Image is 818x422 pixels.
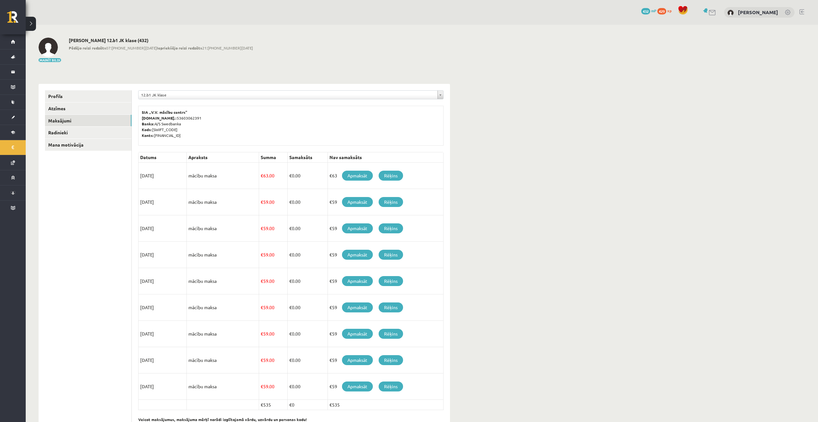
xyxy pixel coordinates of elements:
span: € [289,225,292,231]
td: 59.00 [259,215,288,242]
a: 432 mP [641,8,656,13]
span: € [289,331,292,337]
td: 59.00 [259,321,288,347]
td: [DATE] [139,215,187,242]
td: 0.00 [287,373,328,400]
span: € [261,225,263,231]
td: [DATE] [139,347,187,373]
span: € [261,383,263,389]
td: €63 [328,163,443,189]
a: Rēķins [379,171,403,181]
td: [DATE] [139,321,187,347]
a: Apmaksāt [342,250,373,260]
span: € [261,331,263,337]
b: Kods: [142,127,152,132]
span: 07:[PHONE_NUMBER][DATE] 21:[PHONE_NUMBER][DATE] [69,45,253,51]
span: € [261,304,263,310]
a: Apmaksāt [342,302,373,312]
td: [DATE] [139,189,187,215]
a: Apmaksāt [342,382,373,391]
a: Radinieki [45,127,131,139]
td: 0.00 [287,347,328,373]
td: €59 [328,242,443,268]
td: [DATE] [139,373,187,400]
span: € [289,383,292,389]
td: €535 [259,400,288,410]
a: Rēķins [379,302,403,312]
td: 0.00 [287,215,328,242]
a: Apmaksāt [342,329,373,339]
span: € [289,252,292,257]
th: Samaksāts [287,152,328,163]
span: € [261,252,263,257]
a: Rēķins [379,382,403,391]
td: 59.00 [259,294,288,321]
td: €0 [287,400,328,410]
a: Maksājumi [45,115,131,127]
td: 0.00 [287,242,328,268]
span: € [261,199,263,205]
td: 0.00 [287,163,328,189]
span: € [289,304,292,310]
b: Veicot maksājumus, maksājuma mērķī norādi izglītojamā vārdu, uzvārdu un personas kodu! [138,417,307,422]
a: Apmaksāt [342,276,373,286]
a: Rēķins [379,197,403,207]
td: €535 [328,400,443,410]
a: Mana motivācija [45,139,131,151]
button: Mainīt bildi [39,58,61,62]
th: Apraksts [187,152,259,163]
td: €59 [328,189,443,215]
a: Apmaksāt [342,171,373,181]
b: [DOMAIN_NAME].: [142,115,177,121]
a: Rēķins [379,250,403,260]
td: [DATE] [139,294,187,321]
a: Apmaksāt [342,355,373,365]
td: 0.00 [287,321,328,347]
a: Apmaksāt [342,223,373,233]
td: mācību maksa [187,215,259,242]
a: Rēķins [379,355,403,365]
a: Atzīmes [45,103,131,114]
span: 432 [641,8,650,14]
td: 59.00 [259,347,288,373]
td: mācību maksa [187,268,259,294]
b: Konts: [142,133,154,138]
span: € [289,173,292,178]
a: Apmaksāt [342,197,373,207]
td: 59.00 [259,268,288,294]
td: €59 [328,321,443,347]
a: [PERSON_NAME] [738,9,778,15]
p: 53603062391 A/S Swedbanka [SWIFT_CODE] [FINANCIAL_ID] [142,109,440,138]
td: mācību maksa [187,373,259,400]
span: 12.b1 JK klase [141,91,435,99]
b: SIA „V.V. mācību centrs” [142,110,188,115]
span: € [261,278,263,284]
td: [DATE] [139,242,187,268]
span: € [289,357,292,363]
span: € [289,199,292,205]
b: Pēdējo reizi redzēts [69,45,106,50]
td: mācību maksa [187,163,259,189]
th: Nav samaksāts [328,152,443,163]
span: 429 [657,8,666,14]
span: € [261,357,263,363]
span: € [289,278,292,284]
span: mP [651,8,656,13]
td: 59.00 [259,242,288,268]
td: 0.00 [287,294,328,321]
td: €59 [328,347,443,373]
img: Dāvids Babans [39,38,58,57]
td: mācību maksa [187,347,259,373]
td: 59.00 [259,373,288,400]
td: €59 [328,373,443,400]
td: mācību maksa [187,242,259,268]
a: Rēķins [379,329,403,339]
td: mācību maksa [187,189,259,215]
td: €59 [328,268,443,294]
td: mācību maksa [187,321,259,347]
a: Rēķins [379,223,403,233]
a: Rēķins [379,276,403,286]
td: €59 [328,215,443,242]
td: [DATE] [139,163,187,189]
a: 429 xp [657,8,675,13]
